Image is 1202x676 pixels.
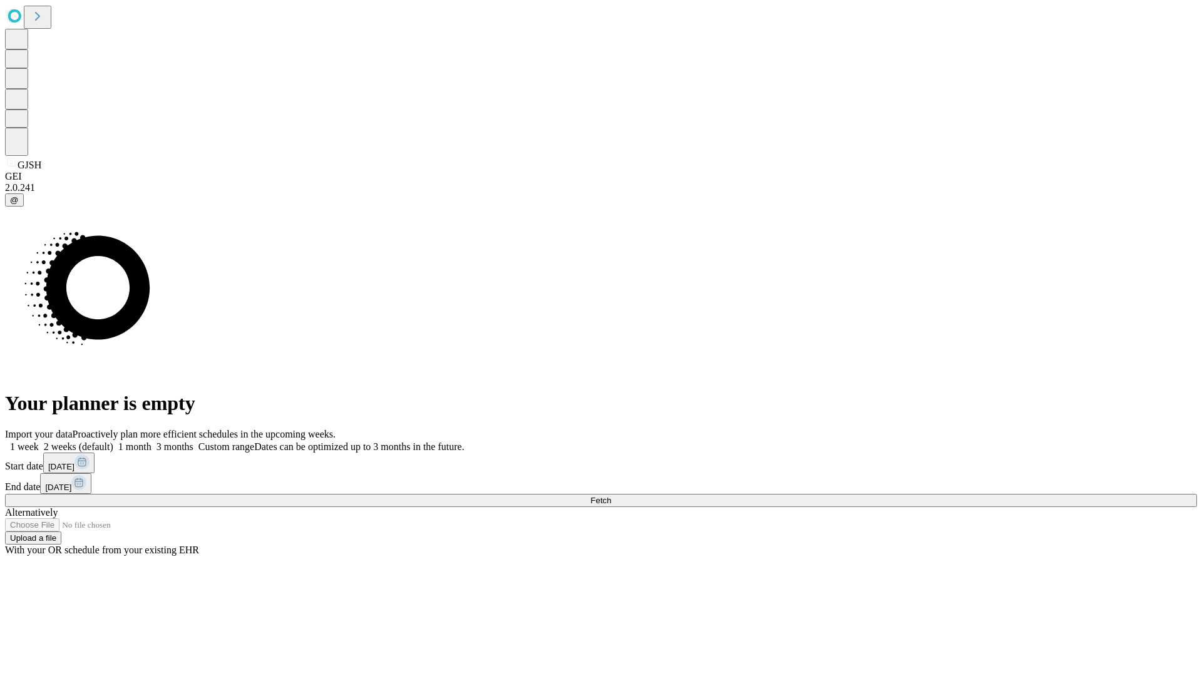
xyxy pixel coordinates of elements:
button: Upload a file [5,531,61,545]
span: [DATE] [45,483,71,492]
span: Fetch [590,496,611,505]
button: [DATE] [43,453,95,473]
button: Fetch [5,494,1197,507]
span: GJSH [18,160,41,170]
div: GEI [5,171,1197,182]
div: End date [5,473,1197,494]
span: 1 month [118,441,152,452]
span: With your OR schedule from your existing EHR [5,545,199,555]
span: 1 week [10,441,39,452]
span: [DATE] [48,462,74,471]
span: Custom range [198,441,254,452]
h1: Your planner is empty [5,392,1197,415]
button: [DATE] [40,473,91,494]
span: Alternatively [5,507,58,518]
div: 2.0.241 [5,182,1197,193]
div: Start date [5,453,1197,473]
span: Dates can be optimized up to 3 months in the future. [254,441,464,452]
span: 2 weeks (default) [44,441,113,452]
span: @ [10,195,19,205]
button: @ [5,193,24,207]
span: Proactively plan more efficient schedules in the upcoming weeks. [73,429,336,439]
span: Import your data [5,429,73,439]
span: 3 months [157,441,193,452]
